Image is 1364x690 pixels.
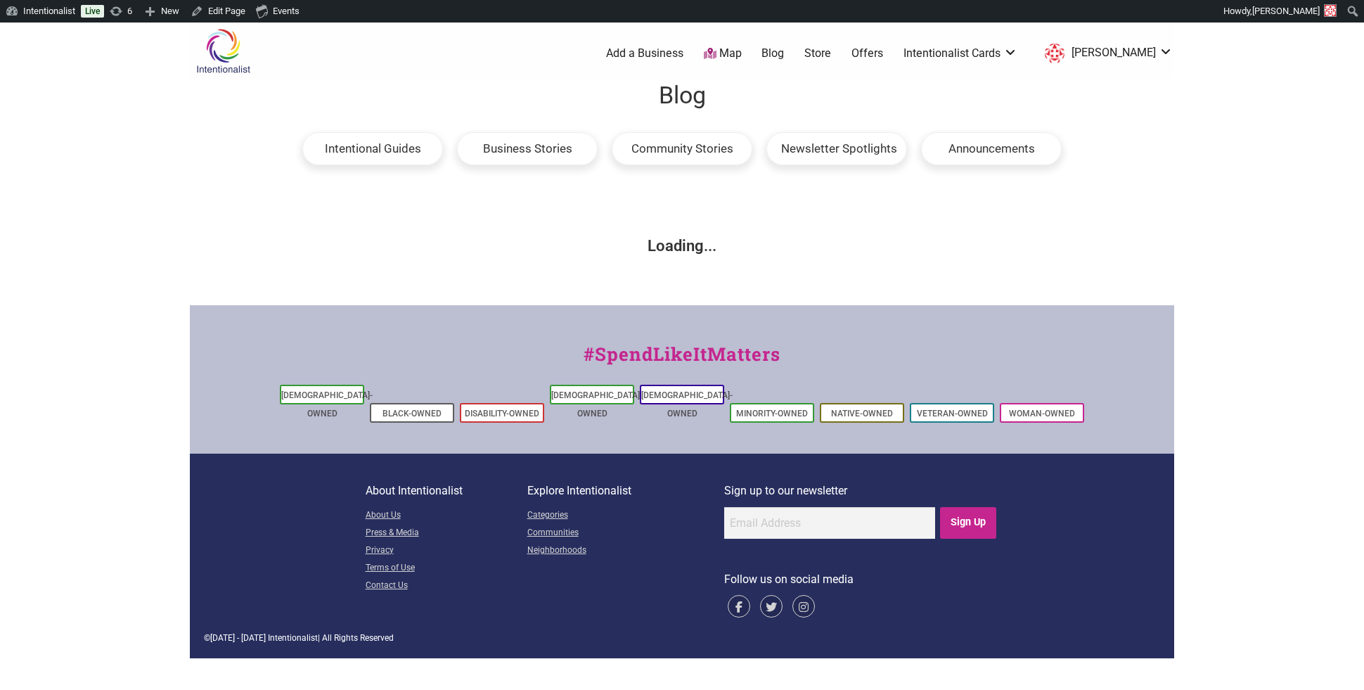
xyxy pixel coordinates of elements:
[940,507,997,539] input: Sign Up
[804,46,831,61] a: Store
[766,132,907,166] div: Newsletter Spotlights
[704,46,742,62] a: Map
[527,542,724,560] a: Neighborhoods
[1038,41,1173,66] a: [PERSON_NAME]
[366,482,527,500] p: About Intentionalist
[903,46,1017,61] a: Intentionalist Cards
[218,79,1146,113] h1: Blog
[1009,409,1075,419] a: Woman-Owned
[551,390,643,419] a: [DEMOGRAPHIC_DATA]-Owned
[204,632,1160,644] div: © | All Rights Reserved
[724,570,999,589] p: Follow us on social media
[917,409,988,419] a: Veteran-Owned
[302,132,443,166] div: Intentional Guides
[736,409,808,419] a: Minority-Owned
[831,409,893,419] a: Native-Owned
[527,482,724,500] p: Explore Intentionalist
[81,5,104,18] a: Live
[190,28,257,74] img: Intentionalist
[465,409,539,419] a: Disability-Owned
[366,577,527,595] a: Contact Us
[921,132,1062,166] div: Announcements
[724,482,999,500] p: Sign up to our newsletter
[1038,41,1173,66] li: Sarah-Studer
[204,186,1160,305] div: Loading...
[457,132,598,166] div: Business Stories
[366,507,527,525] a: About Us
[366,542,527,560] a: Privacy
[641,390,733,419] a: [DEMOGRAPHIC_DATA]-Owned
[527,525,724,542] a: Communities
[268,633,318,643] span: Intentionalist
[382,409,442,419] a: Black-Owned
[281,390,373,419] a: [DEMOGRAPHIC_DATA]-Owned
[606,46,683,61] a: Add a Business
[851,46,883,61] a: Offers
[366,560,527,577] a: Terms of Use
[612,132,752,166] div: Community Stories
[724,507,935,539] input: Email Address
[210,633,266,643] span: [DATE] - [DATE]
[190,340,1174,382] div: #SpendLikeItMatters
[527,507,724,525] a: Categories
[1252,6,1320,16] span: [PERSON_NAME]
[761,46,784,61] a: Blog
[366,525,527,542] a: Press & Media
